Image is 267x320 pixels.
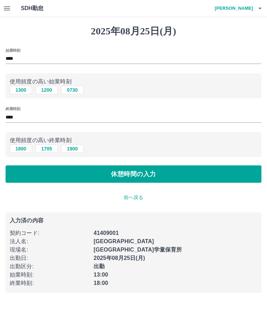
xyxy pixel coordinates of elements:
[35,86,58,94] button: 1200
[94,280,108,286] b: 18:00
[94,230,119,236] b: 41409001
[10,86,32,94] button: 1300
[10,136,257,145] p: 使用頻度の高い終業時刻
[6,106,20,112] label: 終業時刻
[6,48,20,53] label: 始業時刻
[61,86,83,94] button: 0730
[94,247,182,253] b: [GEOGRAPHIC_DATA]学童保育所
[10,237,89,246] p: 法人名 :
[35,145,58,153] button: 1705
[10,145,32,153] button: 1800
[6,165,261,183] button: 休憩時間の入力
[6,25,261,37] h1: 2025年08月25日(月)
[94,238,154,244] b: [GEOGRAPHIC_DATA]
[10,229,89,237] p: 契約コード :
[10,246,89,254] p: 現場名 :
[6,194,261,201] p: 前へ戻る
[61,145,83,153] button: 1900
[94,263,105,269] b: 出勤
[10,262,89,271] p: 出勤区分 :
[10,271,89,279] p: 始業時刻 :
[10,218,257,223] p: 入力済の内容
[94,272,108,278] b: 13:00
[10,254,89,262] p: 出勤日 :
[10,77,257,86] p: 使用頻度の高い始業時刻
[94,255,145,261] b: 2025年08月25日(月)
[10,279,89,287] p: 終業時刻 :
